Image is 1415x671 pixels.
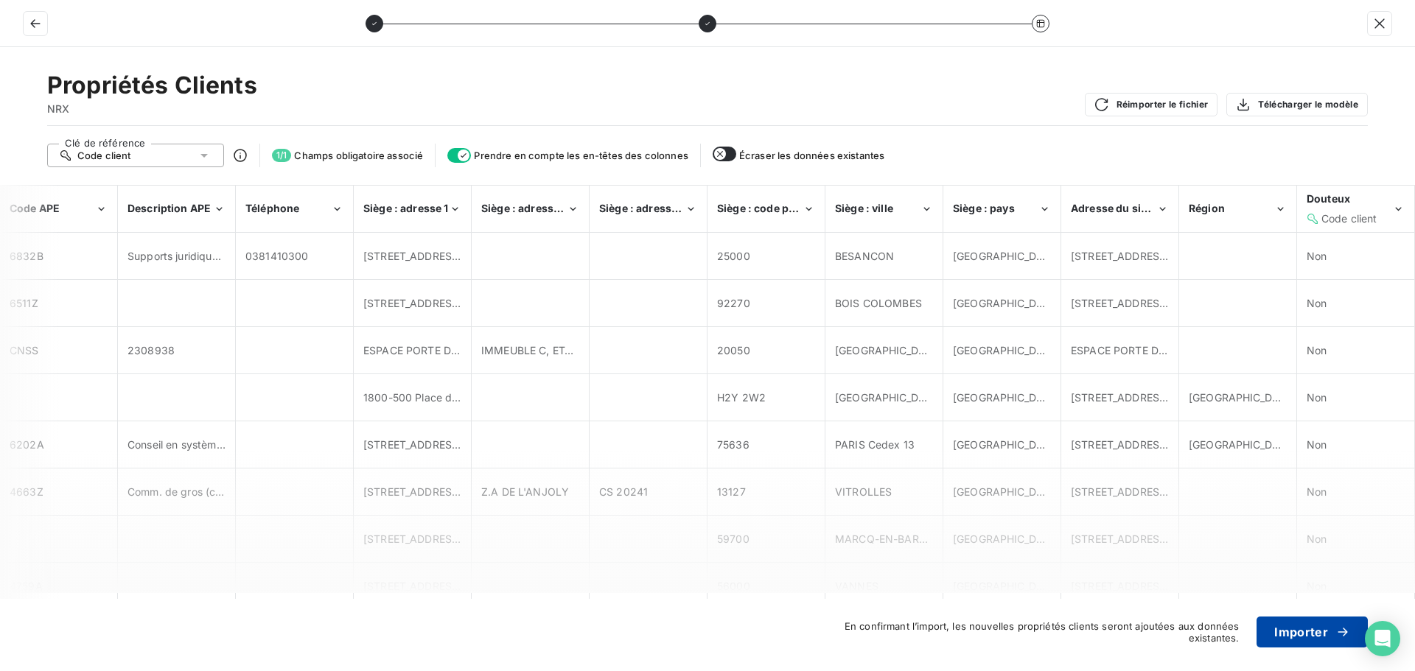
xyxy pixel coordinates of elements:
span: [STREET_ADDRESS] [363,533,462,545]
span: Prendre en compte les en-têtes des colonnes [474,150,688,161]
th: Siège : pays [943,186,1061,233]
span: [GEOGRAPHIC_DATA] [835,391,943,404]
th: Adresse du siège [1061,186,1179,233]
span: Comm. de gros (comm. interent.) de mach. extrac., la constr. et génie civil [127,485,492,498]
span: [STREET_ADDRESS] [363,250,462,262]
div: Open Intercom Messenger [1365,621,1400,656]
span: Z.A DE L'ANJOLY [481,485,569,498]
span: Code client [77,150,131,161]
span: Code client [1321,212,1377,225]
span: [GEOGRAPHIC_DATA] [953,344,1061,356]
span: [GEOGRAPHIC_DATA] [953,533,1061,545]
span: [GEOGRAPHIC_DATA] [953,438,1061,451]
span: 2308938 [127,344,175,356]
th: Région [1179,186,1297,233]
span: 6832B [10,250,43,262]
span: 20050 [717,344,750,356]
span: Siège : adresse 1 [363,202,449,214]
span: [GEOGRAPHIC_DATA] [953,297,1061,309]
th: Siège : adresse 2 [472,186,590,233]
span: 56000 [717,580,750,592]
span: ESPACE PORTE D ANFA, [STREET_ADDRESS] [363,344,588,356]
span: Siège : ville [835,202,893,214]
span: [GEOGRAPHIC_DATA] [953,580,1061,592]
span: Non [1307,485,1327,498]
th: Siège : adresse 3 [590,186,707,233]
th: Téléphone [236,186,354,233]
span: Description APE [127,202,211,214]
span: 25000 [717,250,750,262]
span: 59700 [717,533,750,545]
span: Champs obligatoire associé [294,150,423,161]
span: 1 / 1 [272,149,291,162]
span: Non [1307,391,1327,404]
h2: Propriétés Clients [47,71,257,100]
span: Région [1189,202,1225,214]
span: Adresse du siège [1071,202,1159,214]
span: Non [1307,344,1327,356]
span: 6511Z [10,297,38,309]
span: 6202A [10,438,44,451]
span: [STREET_ADDRESS][GEOGRAPHIC_DATA] [363,297,570,309]
span: [GEOGRAPHIC_DATA] [953,485,1061,498]
span: MARCQ-EN-BAROEUL [835,533,946,545]
th: Siège : ville [825,186,943,233]
span: Supports juridiques de gestion de patrimoine immobilier [127,250,402,262]
th: Siège : code postal [707,186,825,233]
span: [GEOGRAPHIC_DATA] [953,250,1061,262]
span: Code APE [10,202,60,214]
span: [STREET_ADDRESS] [1071,580,1170,592]
span: Siège : adresse 3 [599,202,687,214]
th: Siège : adresse 1 [354,186,472,233]
span: [GEOGRAPHIC_DATA] [953,391,1061,404]
span: IMMEUBLE C, ETAGE 1, BUREAU 3 [481,344,651,356]
span: En confirmant l’import, les nouvelles propriétés clients seront ajoutées aux données existantes. [834,620,1239,644]
span: Téléphone [245,202,299,214]
span: Siège : adresse 2 [481,202,569,214]
span: Non [1307,297,1327,309]
span: 92270 [717,297,750,309]
span: [STREET_ADDRESS] [1071,297,1170,309]
span: H2Y 2W2 [717,391,766,404]
span: Douteux [1307,192,1350,205]
button: Télécharger le modèle [1226,93,1368,116]
span: BOIS COLOMBES [835,297,922,309]
span: Siège : code postal [717,202,814,214]
span: Non [1307,533,1327,545]
span: [STREET_ADDRESS]-BAROEUL - ([GEOGRAPHIC_DATA]) [1071,533,1349,545]
span: VITROLLES [835,485,892,498]
span: 75636 [717,438,750,451]
span: [STREET_ADDRESS] [363,485,462,498]
span: [GEOGRAPHIC_DATA] [835,344,943,356]
span: 1800-500 Place d'Armes [363,391,486,404]
span: NRX [47,102,257,116]
span: Écraser les données existantes [739,150,885,161]
span: CS 20241 [599,485,648,498]
span: Siège : pays [953,202,1015,214]
span: VANNES [835,580,878,592]
span: BESANCON [835,250,894,262]
button: Importer [1257,616,1368,647]
span: 4663Z [10,485,43,498]
th: Description APE [118,186,236,233]
span: [STREET_ADDRESS] [363,438,462,451]
span: [STREET_ADDRESS] [1071,438,1170,451]
span: Non [1307,250,1327,262]
span: Conseil en systèmes et logiciels informatiques [127,438,353,451]
th: Douteux [1297,186,1415,233]
span: 0381410300 [245,250,309,262]
button: Réimporter le fichier [1085,93,1218,116]
span: [GEOGRAPHIC_DATA] [1189,391,1296,404]
span: 4759A [10,580,43,592]
span: Non [1307,438,1327,451]
span: [STREET_ADDRESS] [1071,250,1170,262]
span: PARIS Cedex 13 [835,438,915,451]
span: CNSS [10,344,39,356]
span: 13127 [717,485,746,498]
span: Non [1307,580,1327,592]
span: [STREET_ADDRESS] [1071,391,1170,404]
span: [STREET_ADDRESS] [363,580,462,592]
span: [GEOGRAPHIC_DATA] [1189,438,1296,451]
